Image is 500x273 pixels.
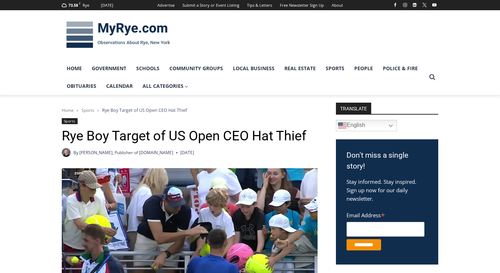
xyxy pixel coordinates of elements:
[338,121,347,130] img: en
[77,108,79,113] span: >
[68,2,78,8] span: 73.58
[401,1,409,9] a: Instagram
[279,60,321,77] a: Real Estate
[79,1,80,5] span: F
[87,60,131,77] a: Government
[347,150,428,172] h3: Don't miss a single story!
[62,60,87,77] a: Home
[391,1,399,9] a: Facebook
[62,118,78,124] a: Sports
[101,77,138,95] a: Calendar
[62,107,318,114] nav: Breadcrumbs
[101,2,113,8] div: [DATE]
[228,60,279,77] a: Local Business
[83,2,89,8] div: Rye
[97,108,99,113] span: >
[336,120,397,131] a: English
[180,149,194,156] time: [DATE]
[102,107,187,113] span: Rye Boy Target of US Open CEO Hat Thief
[143,82,188,90] span: All Categories
[420,1,429,9] a: X
[426,71,439,84] button: View Search Form
[378,60,423,77] a: Police & Fire
[62,107,74,113] a: Home
[164,60,228,77] a: Community Groups
[73,149,78,156] span: By
[82,107,94,113] a: Sports
[62,77,101,95] a: Obituaries
[138,77,193,95] a: All Categories
[79,150,173,156] a: [PERSON_NAME], Publisher of [DOMAIN_NAME]
[336,103,371,114] strong: TRANSLATE
[62,17,175,53] img: MyRye.com
[347,177,428,203] p: Stay informed. Stay inspired. Sign up now for our daily newsletter.
[131,60,164,77] a: Schools
[62,148,71,157] a: Author image
[410,1,419,9] a: Linkedin
[62,128,318,144] h1: Rye Boy Target of US Open CEO Hat Thief
[321,60,349,77] a: Sports
[430,1,439,9] a: YouTube
[62,60,426,95] nav: Primary Navigation
[347,208,424,221] label: Email Address
[349,60,378,77] a: People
